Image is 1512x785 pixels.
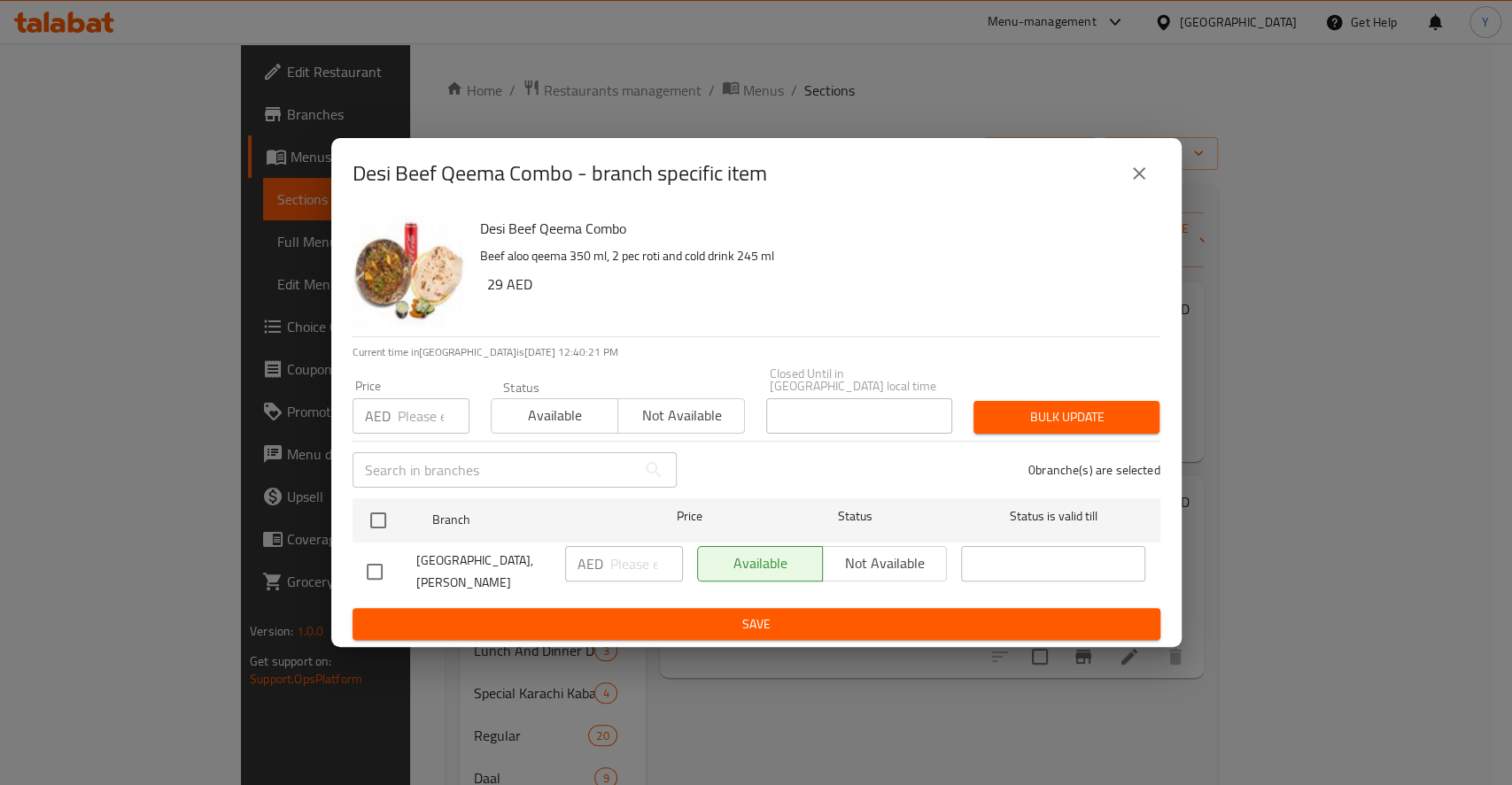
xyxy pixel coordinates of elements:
img: Desi Beef Qeema Combo [353,216,466,329]
h6: 29 AED [487,272,1146,296]
button: Available [491,398,618,434]
span: Bulk update [988,406,1145,428]
input: Please enter price [610,546,683,581]
input: Please enter price [398,398,469,434]
span: [GEOGRAPHIC_DATA], [PERSON_NAME] [416,550,551,594]
p: AED [578,553,603,574]
span: Save [367,613,1146,635]
span: Not available [625,403,738,428]
p: Beef aloo qeema 350 ml, 2 pec roti and cold drink 245 ml [480,245,1146,267]
h6: Desi Beef Qeema Combo [480,216,1146,241]
button: close [1118,152,1160,195]
span: Status [763,505,947,527]
h2: Desi Beef Qeema Combo - branch specific item [353,159,767,188]
p: AED [365,405,391,427]
span: Branch [432,509,616,531]
button: Not available [617,398,745,434]
button: Save [353,608,1160,641]
p: Current time in [GEOGRAPHIC_DATA] is [DATE] 12:40:21 PM [353,344,1160,360]
span: Price [631,505,748,527]
button: Bulk update [973,401,1159,434]
span: Status is valid till [961,505,1145,527]
p: 0 branche(s) are selected [1028,461,1160,479]
input: Search in branches [353,452,636,488]
span: Available [499,403,611,428]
